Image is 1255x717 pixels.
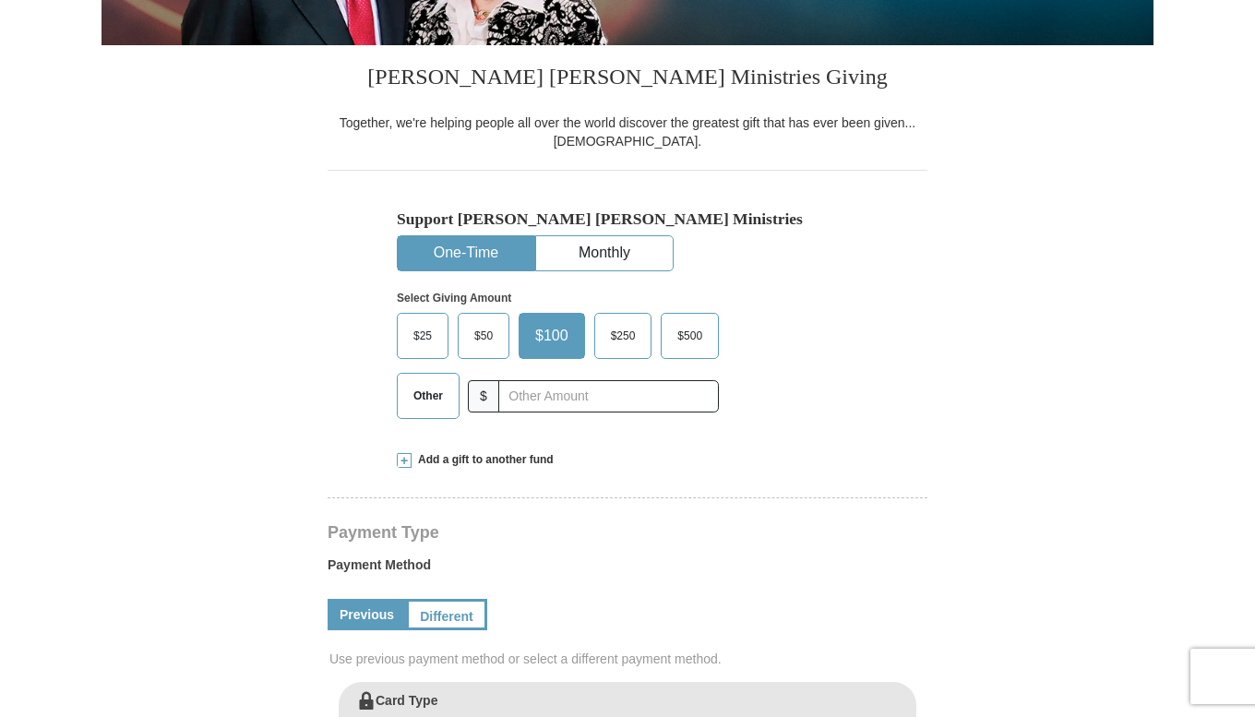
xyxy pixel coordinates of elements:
[397,209,858,229] h5: Support [PERSON_NAME] [PERSON_NAME] Ministries
[406,599,487,630] a: Different
[397,292,511,305] strong: Select Giving Amount
[328,525,927,540] h4: Payment Type
[329,650,929,668] span: Use previous payment method or select a different payment method.
[468,380,499,412] span: $
[526,322,578,350] span: $100
[668,322,711,350] span: $500
[404,382,452,410] span: Other
[536,236,673,270] button: Monthly
[328,556,927,583] label: Payment Method
[465,322,502,350] span: $50
[328,45,927,114] h3: [PERSON_NAME] [PERSON_NAME] Ministries Giving
[398,236,534,270] button: One-Time
[602,322,645,350] span: $250
[498,380,719,412] input: Other Amount
[328,114,927,150] div: Together, we're helping people all over the world discover the greatest gift that has ever been g...
[328,599,406,630] a: Previous
[412,452,554,468] span: Add a gift to another fund
[404,322,441,350] span: $25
